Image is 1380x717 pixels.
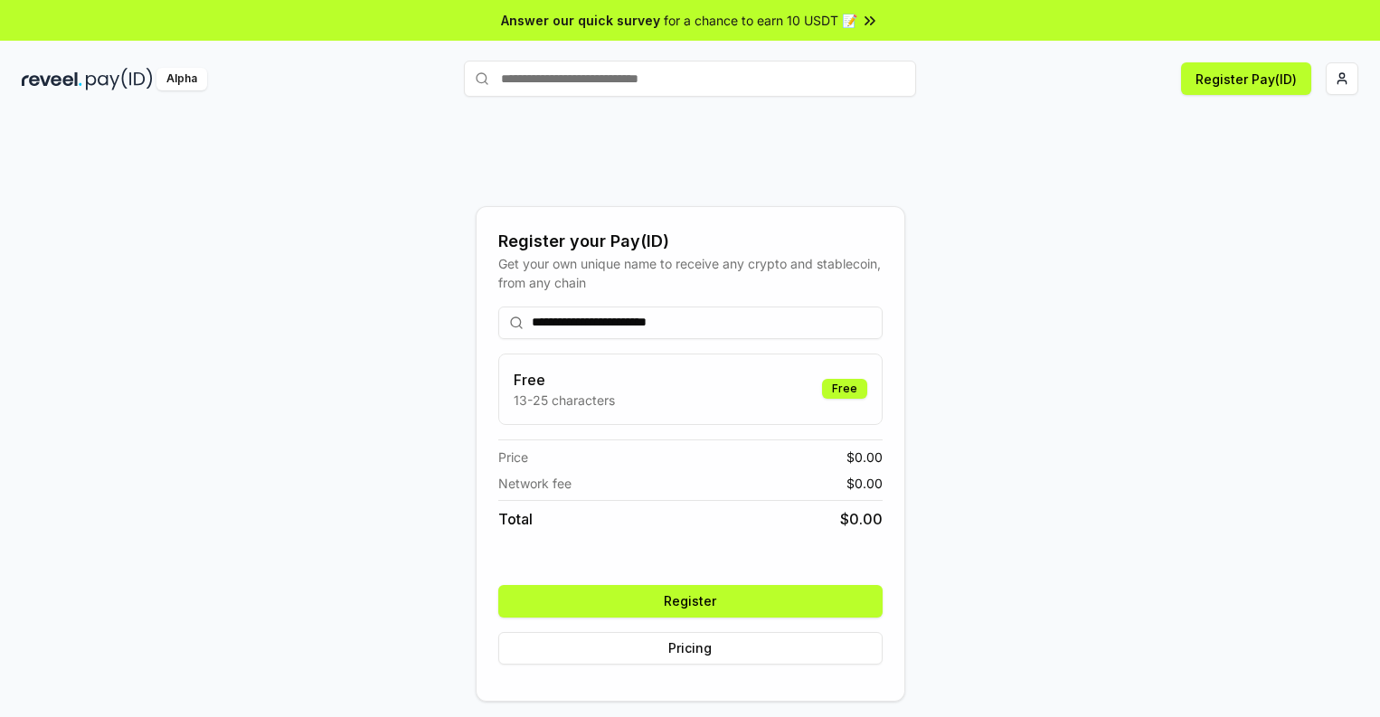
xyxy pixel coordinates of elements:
[498,254,883,292] div: Get your own unique name to receive any crypto and stablecoin, from any chain
[498,585,883,618] button: Register
[498,229,883,254] div: Register your Pay(ID)
[1181,62,1311,95] button: Register Pay(ID)
[156,68,207,90] div: Alpha
[664,11,857,30] span: for a chance to earn 10 USDT 📝
[501,11,660,30] span: Answer our quick survey
[840,508,883,530] span: $ 0.00
[514,391,615,410] p: 13-25 characters
[22,68,82,90] img: reveel_dark
[86,68,153,90] img: pay_id
[514,369,615,391] h3: Free
[498,508,533,530] span: Total
[498,448,528,467] span: Price
[846,448,883,467] span: $ 0.00
[846,474,883,493] span: $ 0.00
[498,632,883,665] button: Pricing
[822,379,867,399] div: Free
[498,474,572,493] span: Network fee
